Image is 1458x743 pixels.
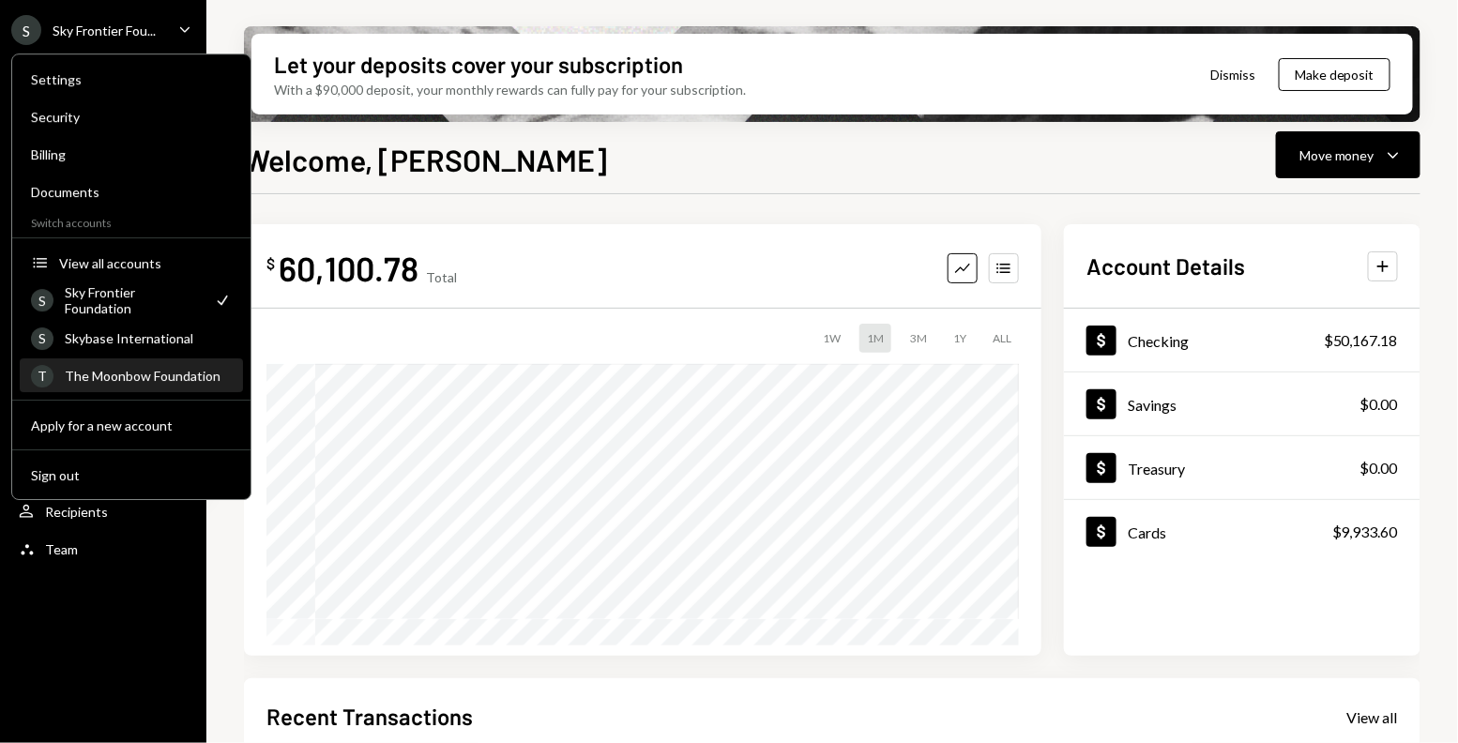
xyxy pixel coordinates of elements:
[12,212,251,230] div: Switch accounts
[1276,131,1420,178] button: Move money
[45,541,78,557] div: Team
[1086,250,1245,281] h2: Account Details
[31,109,232,125] div: Security
[1347,706,1398,727] a: View all
[20,137,243,171] a: Billing
[20,409,243,443] button: Apply for a new account
[20,174,243,208] a: Documents
[11,532,195,566] a: Team
[65,330,232,346] div: Skybase International
[11,15,41,45] div: S
[1332,521,1398,543] div: $9,933.60
[11,494,195,528] a: Recipients
[65,284,202,316] div: Sky Frontier Foundation
[31,184,232,200] div: Documents
[1064,436,1420,499] a: Treasury$0.00
[20,247,243,281] button: View all accounts
[31,467,232,483] div: Sign out
[266,254,275,273] div: $
[31,327,53,350] div: S
[1360,457,1398,479] div: $0.00
[274,49,683,80] div: Let your deposits cover your subscription
[65,368,232,384] div: The Moonbow Foundation
[903,324,934,353] div: 3M
[31,289,53,311] div: S
[244,141,607,178] h1: Welcome, [PERSON_NAME]
[31,71,232,87] div: Settings
[815,324,848,353] div: 1W
[53,23,156,38] div: Sky Frontier Fou...
[1187,53,1279,97] button: Dismiss
[31,417,232,433] div: Apply for a new account
[20,321,243,355] a: SSkybase International
[20,62,243,96] a: Settings
[279,247,418,289] div: 60,100.78
[1128,396,1177,414] div: Savings
[20,99,243,133] a: Security
[1279,58,1390,91] button: Make deposit
[1064,309,1420,371] a: Checking$50,167.18
[1299,145,1374,165] div: Move money
[1064,372,1420,435] a: Savings$0.00
[1347,708,1398,727] div: View all
[946,324,974,353] div: 1Y
[985,324,1019,353] div: ALL
[45,504,108,520] div: Recipients
[859,324,891,353] div: 1M
[20,358,243,392] a: TThe Moonbow Foundation
[1360,393,1398,416] div: $0.00
[1128,523,1166,541] div: Cards
[1324,329,1398,352] div: $50,167.18
[426,269,457,285] div: Total
[1128,460,1185,478] div: Treasury
[31,365,53,387] div: T
[1064,500,1420,563] a: Cards$9,933.60
[1128,332,1189,350] div: Checking
[274,80,746,99] div: With a $90,000 deposit, your monthly rewards can fully pay for your subscription.
[31,146,232,162] div: Billing
[266,701,473,732] h2: Recent Transactions
[59,255,232,271] div: View all accounts
[20,459,243,493] button: Sign out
